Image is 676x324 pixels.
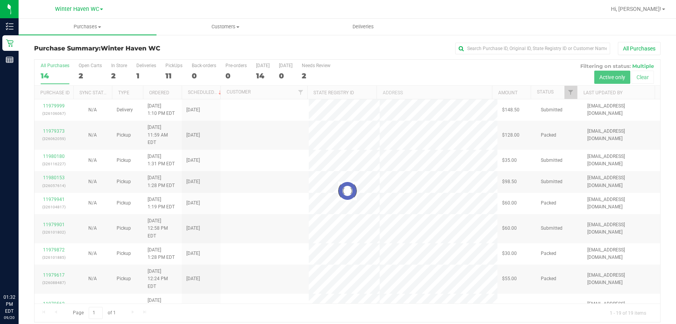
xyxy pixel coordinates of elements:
[19,23,157,30] span: Purchases
[6,39,14,47] inline-svg: Retail
[19,19,157,35] a: Purchases
[6,23,14,30] inline-svg: Inventory
[157,19,294,35] a: Customers
[611,6,661,12] span: Hi, [PERSON_NAME]!
[3,315,15,321] p: 09/20
[6,56,14,64] inline-svg: Reports
[294,19,432,35] a: Deliveries
[157,23,294,30] span: Customers
[3,294,15,315] p: 01:32 PM EDT
[101,45,160,52] span: Winter Haven WC
[342,23,384,30] span: Deliveries
[34,45,243,52] h3: Purchase Summary:
[8,262,31,285] iframe: Resource center
[618,42,661,55] button: All Purchases
[55,6,99,12] span: Winter Haven WC
[455,43,610,54] input: Search Purchase ID, Original ID, State Registry ID or Customer Name...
